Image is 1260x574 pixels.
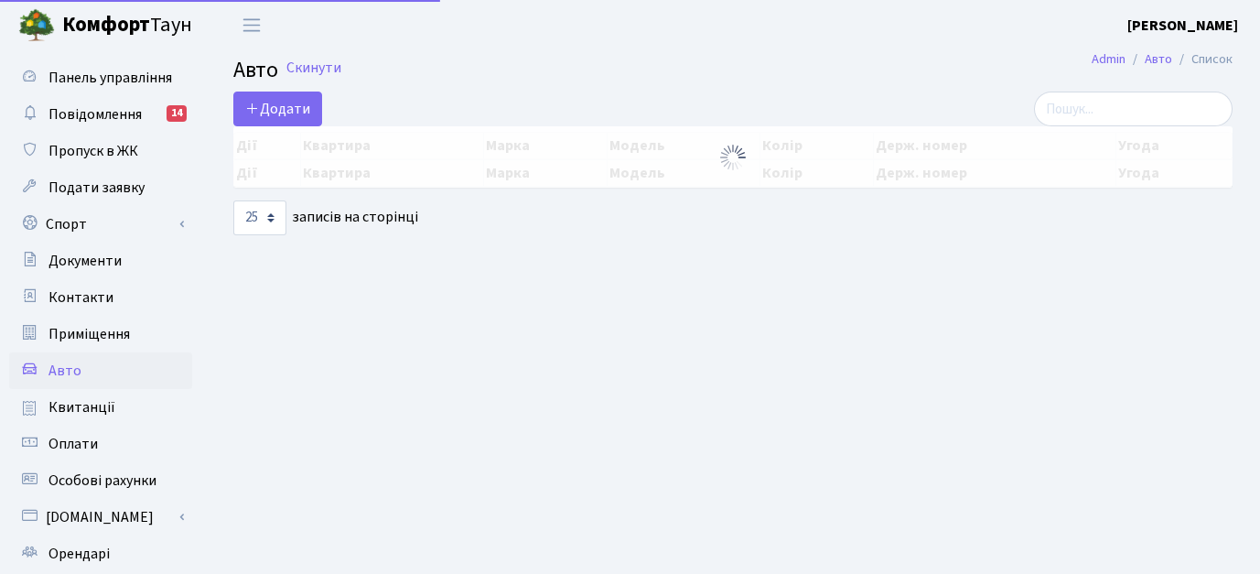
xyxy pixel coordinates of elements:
span: Контакти [48,287,113,308]
a: Скинути [286,60,341,77]
a: Додати [233,92,322,126]
a: Панель управління [9,60,192,96]
span: Пропуск в ЖК [48,141,138,161]
a: Авто [1145,49,1172,69]
span: Орендарі [48,544,110,564]
a: Особові рахунки [9,462,192,499]
span: Таун [62,10,192,41]
b: Комфорт [62,10,150,39]
a: Квитанції [9,389,192,426]
img: Обробка... [718,143,748,172]
a: Подати заявку [9,169,192,206]
img: logo.png [18,7,55,44]
span: Подати заявку [48,178,145,198]
a: [DOMAIN_NAME] [9,499,192,536]
a: Спорт [9,206,192,243]
a: Пропуск в ЖК [9,133,192,169]
span: Приміщення [48,324,130,344]
a: Приміщення [9,316,192,352]
span: Квитанції [48,397,115,417]
span: Особові рахунки [48,471,156,491]
a: Документи [9,243,192,279]
button: Переключити навігацію [229,10,275,40]
label: записів на сторінці [233,200,418,235]
b: [PERSON_NAME] [1127,16,1238,36]
nav: breadcrumb [1064,40,1260,79]
span: Додати [245,99,310,119]
select: записів на сторінці [233,200,286,235]
span: Повідомлення [48,104,142,125]
input: Пошук... [1034,92,1233,126]
span: Авто [233,54,278,86]
span: Авто [48,361,81,381]
div: 14 [167,105,187,122]
a: Контакти [9,279,192,316]
span: Панель управління [48,68,172,88]
span: Оплати [48,434,98,454]
a: Орендарі [9,536,192,572]
span: Документи [48,251,122,271]
a: Авто [9,352,192,389]
li: Список [1172,49,1233,70]
a: Оплати [9,426,192,462]
a: Повідомлення14 [9,96,192,133]
a: [PERSON_NAME] [1127,15,1238,37]
a: Admin [1092,49,1125,69]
